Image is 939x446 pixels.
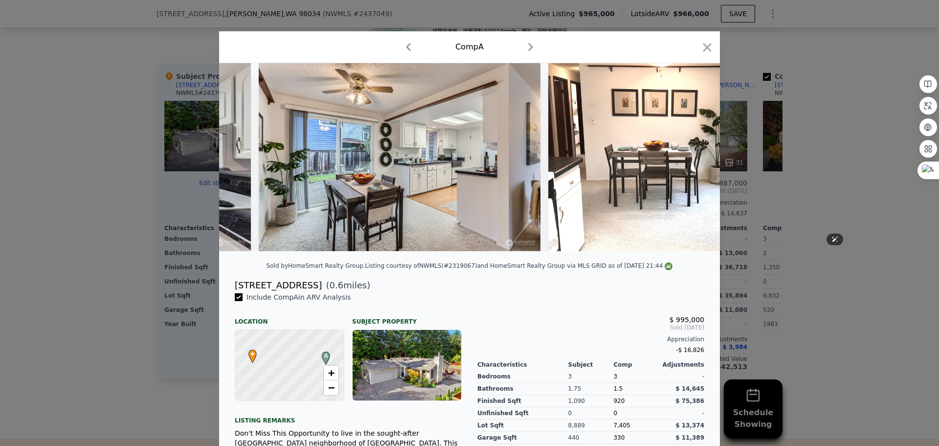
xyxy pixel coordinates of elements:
span: $ 14,645 [675,385,704,392]
span: 920 [613,398,625,404]
span: $ 11,389 [675,434,704,441]
span: − [328,381,335,394]
img: NWMLS Logo [665,262,672,270]
div: Appreciation [477,335,704,343]
div: 1,090 [568,395,614,407]
span: $ 75,386 [675,398,704,404]
span: $ 995,000 [670,316,704,324]
span: 7,405 [613,422,630,429]
div: Listing courtesy of NWMLS (#2319067) and HomeSmart Realty Group via MLS GRID as of [DATE] 21:44 [365,262,672,269]
span: 0 [613,410,617,417]
div: Garage Sqft [477,432,568,444]
div: 0 [568,407,614,420]
span: 330 [613,434,625,441]
div: 1.75 [568,383,614,395]
div: Sold by HomeSmart Realty Group . [267,262,365,269]
span: $ 13,374 [675,422,704,429]
div: Bedrooms [477,371,568,383]
span: ( miles) [322,279,370,292]
div: Comp [613,361,659,369]
span: • [246,347,259,361]
img: Property Img [548,63,799,251]
div: - [659,407,704,420]
div: Characteristics [477,361,568,369]
div: Listing remarks [235,409,462,424]
div: Location [235,310,344,326]
span: Sold [DATE] [477,324,704,331]
div: Subject [568,361,614,369]
img: Property Img [259,63,540,251]
div: Lot Sqft [477,420,568,432]
div: Adjustments [659,361,704,369]
span: A [319,352,333,360]
div: 3 [568,371,614,383]
span: Include Comp A in ARV Analysis [243,293,355,301]
div: Bathrooms [477,383,568,395]
a: Zoom in [324,366,338,380]
div: [STREET_ADDRESS] [235,279,322,292]
div: 1.5 [613,383,659,395]
div: Subject Property [352,310,462,326]
span: 0.6 [330,280,344,290]
span: -$ 16,826 [676,347,704,353]
div: Comp A [455,41,484,53]
div: 440 [568,432,614,444]
div: A [319,352,325,357]
div: • [246,350,252,355]
div: Finished Sqft [477,395,568,407]
div: Unfinished Sqft [477,407,568,420]
a: Zoom out [324,380,338,395]
span: 3 [613,373,617,380]
span: + [328,367,335,379]
div: 8,889 [568,420,614,432]
div: - [659,371,704,383]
